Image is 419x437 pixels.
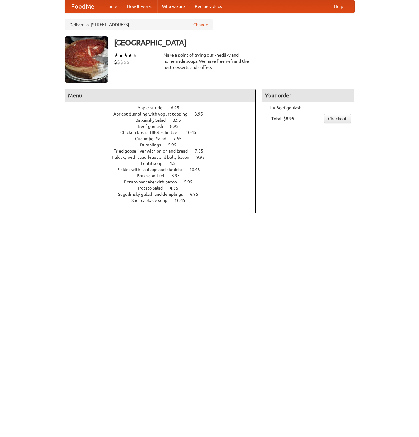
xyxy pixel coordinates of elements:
[65,89,256,102] h4: Menu
[271,116,294,121] b: Total: $8.95
[114,36,355,49] h3: [GEOGRAPHIC_DATA]
[190,0,227,13] a: Recipe videos
[138,186,169,191] span: Potato Salad
[175,198,191,203] span: 10.45
[120,130,185,135] span: Chicken breast fillet schnitzel
[195,111,209,116] span: 3.95
[135,118,192,123] a: Balkánský Salad 3.95
[118,192,210,197] a: Segedínský gulash and dumplings 6.95
[123,52,128,59] li: ★
[140,142,188,147] a: Dumplings 5.95
[157,0,190,13] a: Who we are
[173,118,187,123] span: 3.95
[101,0,122,13] a: Home
[141,161,187,166] a: Lentil soup 4.5
[113,149,215,153] a: Fried goose liver with onion and bread 7.55
[171,173,186,178] span: 3.95
[131,198,197,203] a: Sour cabbage soup 10.45
[195,149,209,153] span: 7.55
[131,198,174,203] span: Sour cabbage soup
[189,167,206,172] span: 10.45
[113,149,194,153] span: Fried goose liver with onion and bread
[186,130,203,135] span: 10.45
[126,59,129,65] li: $
[137,173,191,178] a: Pork schnitzel 3.95
[138,124,190,129] a: Beef goulash 8.95
[170,124,185,129] span: 8.95
[196,155,211,160] span: 9.95
[117,167,212,172] a: Pickles with cabbage and cheddar 10.45
[138,124,169,129] span: Beef goulash
[184,179,199,184] span: 5.95
[124,179,183,184] span: Potato pancake with bacon
[112,155,216,160] a: Halusky with sauerkraut and belly bacon 9.95
[123,59,126,65] li: $
[122,0,157,13] a: How it works
[138,186,190,191] a: Potato Salad 4.55
[113,111,214,116] a: Apricot dumpling with yogurt topping 3.95
[138,105,191,110] a: Apple strudel 6.95
[118,192,189,197] span: Segedínský gulash and dumplings
[65,0,101,13] a: FoodMe
[170,186,184,191] span: 4.55
[124,179,204,184] a: Potato pancake with bacon 5.95
[114,52,119,59] li: ★
[128,52,133,59] li: ★
[168,142,183,147] span: 5.95
[135,118,172,123] span: Balkánský Salad
[329,0,348,13] a: Help
[137,173,170,178] span: Pork schnitzel
[138,105,170,110] span: Apple strudel
[120,59,123,65] li: $
[112,155,195,160] span: Halusky with sauerkraut and belly bacon
[120,130,208,135] a: Chicken breast fillet schnitzel 10.45
[141,161,169,166] span: Lentil soup
[135,136,172,141] span: Cucumber Salad
[163,52,256,70] div: Make a point of trying our knedlíky and homemade soups. We have free wifi and the best desserts a...
[193,22,208,28] a: Change
[265,105,351,111] li: 1 × Beef goulash
[113,111,194,116] span: Apricot dumpling with yogurt topping
[133,52,137,59] li: ★
[173,136,188,141] span: 7.55
[140,142,167,147] span: Dumplings
[114,59,117,65] li: $
[117,167,188,172] span: Pickles with cabbage and cheddar
[119,52,123,59] li: ★
[117,59,120,65] li: $
[135,136,193,141] a: Cucumber Salad 7.55
[190,192,204,197] span: 6.95
[170,161,182,166] span: 4.5
[65,19,213,30] div: Deliver to: [STREET_ADDRESS]
[324,114,351,123] a: Checkout
[171,105,185,110] span: 6.95
[262,89,354,102] h4: Your order
[65,36,108,83] img: angular.jpg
